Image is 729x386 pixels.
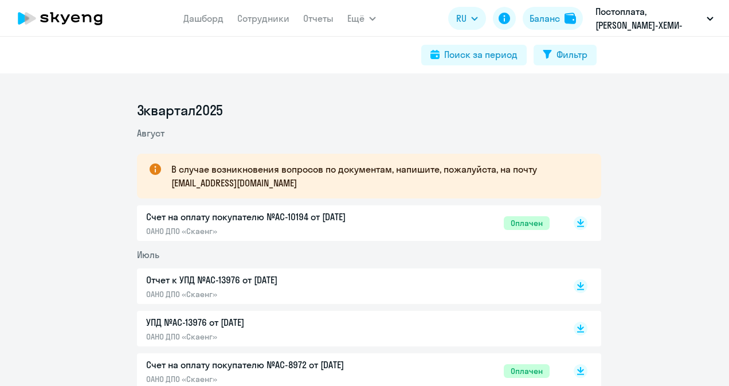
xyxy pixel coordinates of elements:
button: RU [448,7,486,30]
div: Поиск за период [444,48,518,61]
span: Ещё [347,11,364,25]
p: ОАНО ДПО «Скаенг» [146,289,387,299]
span: Июль [137,249,159,260]
img: balance [565,13,576,24]
span: Оплачен [504,364,550,378]
a: Дашборд [183,13,224,24]
p: Счет на оплату покупателю №AC-10194 от [DATE] [146,210,387,224]
button: Ещё [347,7,376,30]
span: Оплачен [504,216,550,230]
span: RU [456,11,467,25]
a: Сотрудники [237,13,289,24]
p: УПД №AC-13976 от [DATE] [146,315,387,329]
div: Фильтр [556,48,587,61]
a: УПД №AC-13976 от [DATE]ОАНО ДПО «Скаенг» [146,315,550,342]
p: Постоплата, [PERSON_NAME]-ХЕМИ-РУС-2, ООО [595,5,702,32]
button: Поиск за период [421,45,527,65]
button: Постоплата, [PERSON_NAME]-ХЕМИ-РУС-2, ООО [590,5,719,32]
button: Фильтр [534,45,597,65]
button: Балансbalance [523,7,583,30]
p: ОАНО ДПО «Скаенг» [146,332,387,342]
p: ОАНО ДПО «Скаенг» [146,226,387,236]
li: 3 квартал 2025 [137,101,601,119]
p: Отчет к УПД №AC-13976 от [DATE] [146,273,387,287]
p: Счет на оплату покупателю №AC-8972 от [DATE] [146,358,387,372]
a: Отчеты [303,13,334,24]
div: Баланс [530,11,560,25]
p: ОАНО ДПО «Скаенг» [146,374,387,384]
a: Отчет к УПД №AC-13976 от [DATE]ОАНО ДПО «Скаенг» [146,273,550,299]
a: Счет на оплату покупателю №AC-8972 от [DATE]ОАНО ДПО «Скаенг»Оплачен [146,358,550,384]
a: Счет на оплату покупателю №AC-10194 от [DATE]ОАНО ДПО «Скаенг»Оплачен [146,210,550,236]
p: В случае возникновения вопросов по документам, напишите, пожалуйста, на почту [EMAIL_ADDRESS][DOM... [171,162,581,190]
span: Август [137,127,164,139]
